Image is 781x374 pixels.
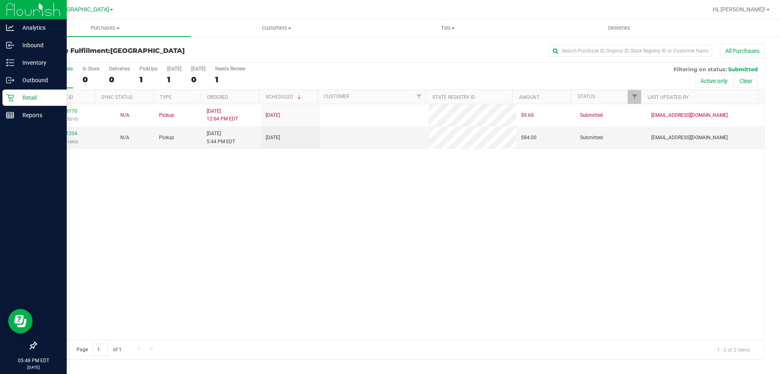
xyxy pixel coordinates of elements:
[519,94,539,100] a: Amount
[191,24,362,32] span: Customers
[120,135,129,140] span: Not Applicable
[191,66,205,72] div: [DATE]
[578,94,595,99] a: Status
[120,112,129,119] button: N/A
[534,20,705,37] a: Deliveries
[362,20,533,37] a: Tills
[695,74,733,88] button: Active only
[53,6,109,13] span: [GEOGRAPHIC_DATA]
[432,94,475,100] a: State Registry ID
[14,23,63,33] p: Analytics
[93,343,108,356] input: 1
[521,112,534,119] span: $9.60
[6,94,14,102] inline-svg: Retail
[713,6,766,13] span: Hi, [PERSON_NAME]!
[109,66,130,72] div: Deliveries
[4,364,63,370] p: [DATE]
[6,111,14,119] inline-svg: Reports
[14,75,63,85] p: Outbound
[580,112,603,119] span: Submitted
[140,66,157,72] div: PickUps
[628,90,641,104] a: Filter
[167,66,181,72] div: [DATE]
[14,93,63,103] p: Retail
[159,112,174,119] span: Pickup
[120,112,129,118] span: Not Applicable
[6,24,14,32] inline-svg: Analytics
[120,134,129,142] button: N/A
[266,134,280,142] span: [DATE]
[20,20,191,37] a: Purchases
[70,343,128,356] span: Page of 1
[521,134,537,142] span: $84.00
[720,44,765,58] button: All Purchases
[215,75,245,84] div: 1
[83,66,99,72] div: In Store
[191,75,205,84] div: 0
[55,108,77,114] a: 11828170
[711,343,756,356] span: 1 - 2 of 2 items
[6,59,14,67] inline-svg: Inventory
[167,75,181,84] div: 1
[549,45,712,57] input: Search Purchase ID, Original ID, State Registry ID or Customer Name...
[55,131,77,136] a: 11831204
[140,75,157,84] div: 1
[597,24,641,32] span: Deliveries
[728,66,758,72] span: Submitted
[20,24,191,32] span: Purchases
[734,74,758,88] button: Clear
[159,134,174,142] span: Pickup
[8,309,33,333] iframe: Resource center
[101,94,133,100] a: Sync Status
[651,112,728,119] span: [EMAIL_ADDRESS][DOMAIN_NAME]
[109,75,130,84] div: 0
[412,90,425,104] a: Filter
[674,66,726,72] span: Filtering on status:
[651,134,728,142] span: [EMAIL_ADDRESS][DOMAIN_NAME]
[6,76,14,84] inline-svg: Outbound
[362,24,533,32] span: Tills
[648,94,689,100] a: Last Updated By
[14,110,63,120] p: Reports
[83,75,99,84] div: 0
[191,20,362,37] a: Customers
[36,47,279,55] h3: Purchase Fulfillment:
[6,41,14,49] inline-svg: Inbound
[14,40,63,50] p: Inbound
[207,94,228,100] a: Ordered
[266,112,280,119] span: [DATE]
[110,47,185,55] span: [GEOGRAPHIC_DATA]
[215,66,245,72] div: Needs Review
[160,94,172,100] a: Type
[324,94,349,99] a: Customer
[207,130,235,145] span: [DATE] 5:44 PM EDT
[4,357,63,364] p: 05:48 PM EDT
[14,58,63,68] p: Inventory
[266,94,303,100] a: Scheduled
[207,107,238,123] span: [DATE] 12:04 PM EDT
[580,134,603,142] span: Submitted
